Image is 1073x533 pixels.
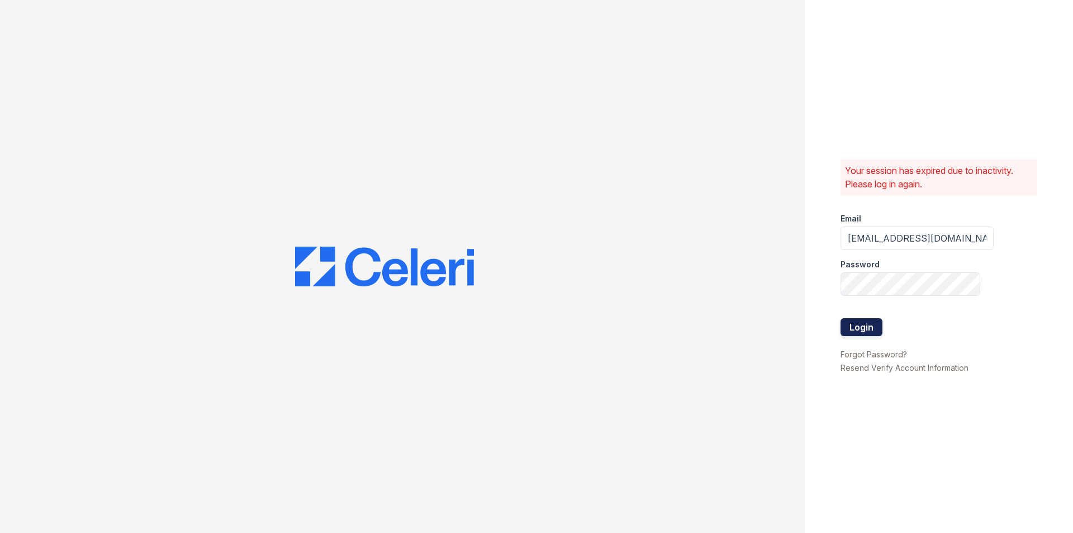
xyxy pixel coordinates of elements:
[845,164,1033,191] p: Your session has expired due to inactivity. Please log in again.
[841,213,861,224] label: Email
[295,247,474,287] img: CE_Logo_Blue-a8612792a0a2168367f1c8372b55b34899dd931a85d93a1a3d3e32e68fde9ad4.png
[841,350,907,359] a: Forgot Password?
[841,363,968,372] a: Resend Verify Account Information
[841,318,882,336] button: Login
[841,259,880,270] label: Password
